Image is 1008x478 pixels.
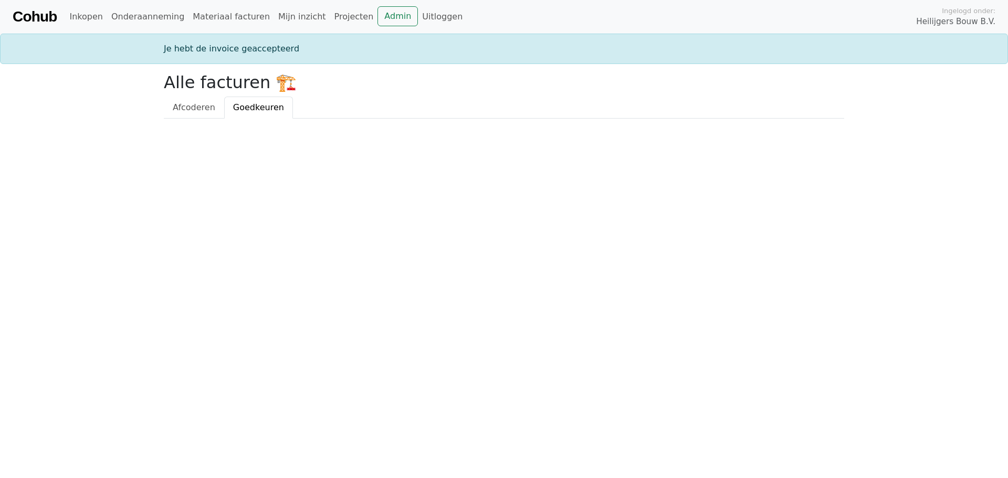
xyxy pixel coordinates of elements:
[173,102,215,112] span: Afcoderen
[188,6,274,27] a: Materiaal facturen
[942,6,995,16] span: Ingelogd onder:
[164,72,844,92] h2: Alle facturen 🏗️
[418,6,467,27] a: Uitloggen
[224,97,293,119] a: Goedkeuren
[233,102,284,112] span: Goedkeuren
[65,6,107,27] a: Inkopen
[377,6,418,26] a: Admin
[164,97,224,119] a: Afcoderen
[916,16,995,28] span: Heilijgers Bouw B.V.
[330,6,378,27] a: Projecten
[157,43,850,55] div: Je hebt de invoice geaccepteerd
[107,6,188,27] a: Onderaanneming
[13,4,57,29] a: Cohub
[274,6,330,27] a: Mijn inzicht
